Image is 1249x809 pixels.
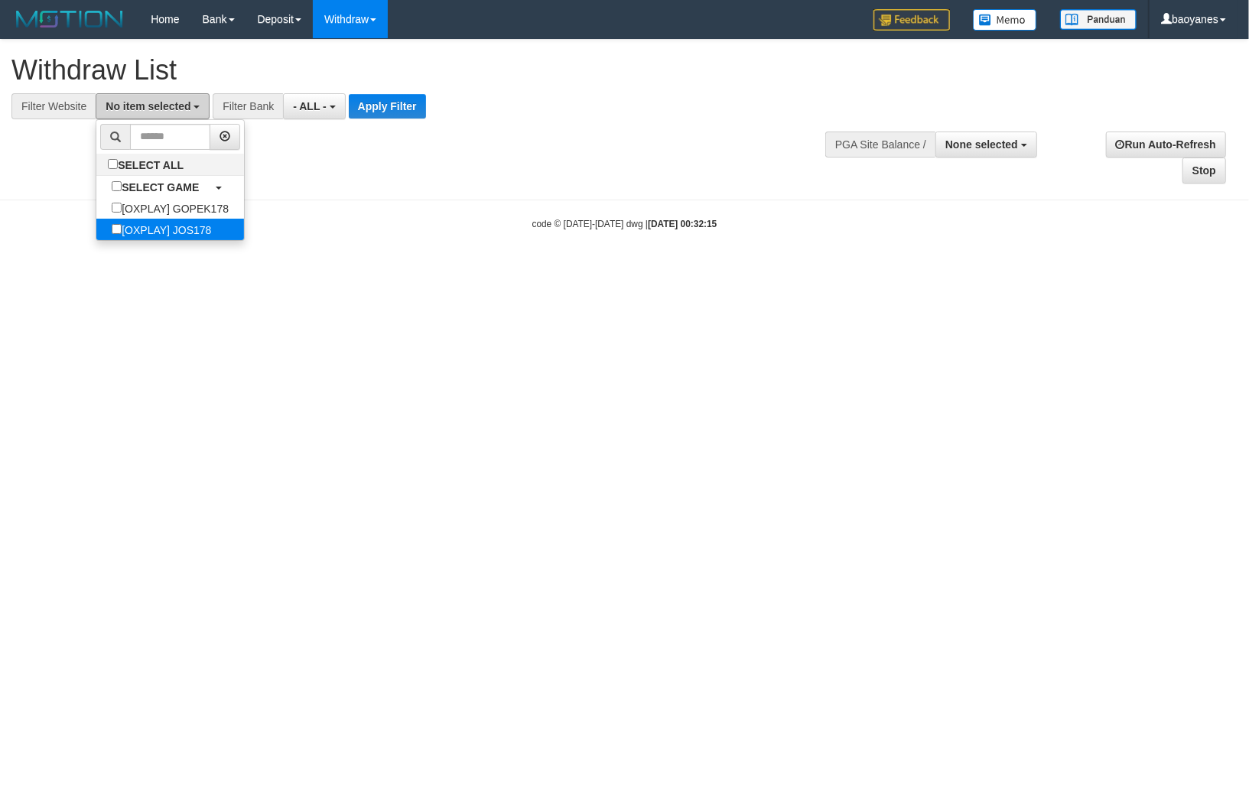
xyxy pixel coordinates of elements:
img: panduan.png [1060,9,1137,30]
input: [OXPLAY] JOS178 [112,224,122,234]
input: SELECT GAME [112,181,122,191]
h1: Withdraw List [11,55,818,86]
label: [OXPLAY] GOPEK178 [96,197,244,219]
a: SELECT GAME [96,176,244,197]
a: Run Auto-Refresh [1106,132,1226,158]
small: code © [DATE]-[DATE] dwg | [532,219,717,229]
button: Apply Filter [349,94,426,119]
div: Filter Bank [213,93,283,119]
div: Filter Website [11,93,96,119]
img: Button%20Memo.svg [973,9,1037,31]
span: No item selected [106,100,190,112]
strong: [DATE] 00:32:15 [648,219,717,229]
img: Feedback.jpg [873,9,950,31]
button: No item selected [96,93,210,119]
a: Stop [1182,158,1226,184]
img: MOTION_logo.png [11,8,128,31]
button: - ALL - [283,93,345,119]
b: SELECT GAME [122,181,199,193]
label: SELECT ALL [96,154,199,175]
input: [OXPLAY] GOPEK178 [112,203,122,213]
span: None selected [945,138,1018,151]
div: PGA Site Balance / [825,132,935,158]
button: None selected [935,132,1037,158]
span: - ALL - [293,100,327,112]
input: SELECT ALL [108,159,118,169]
label: [OXPLAY] JOS178 [96,219,226,240]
